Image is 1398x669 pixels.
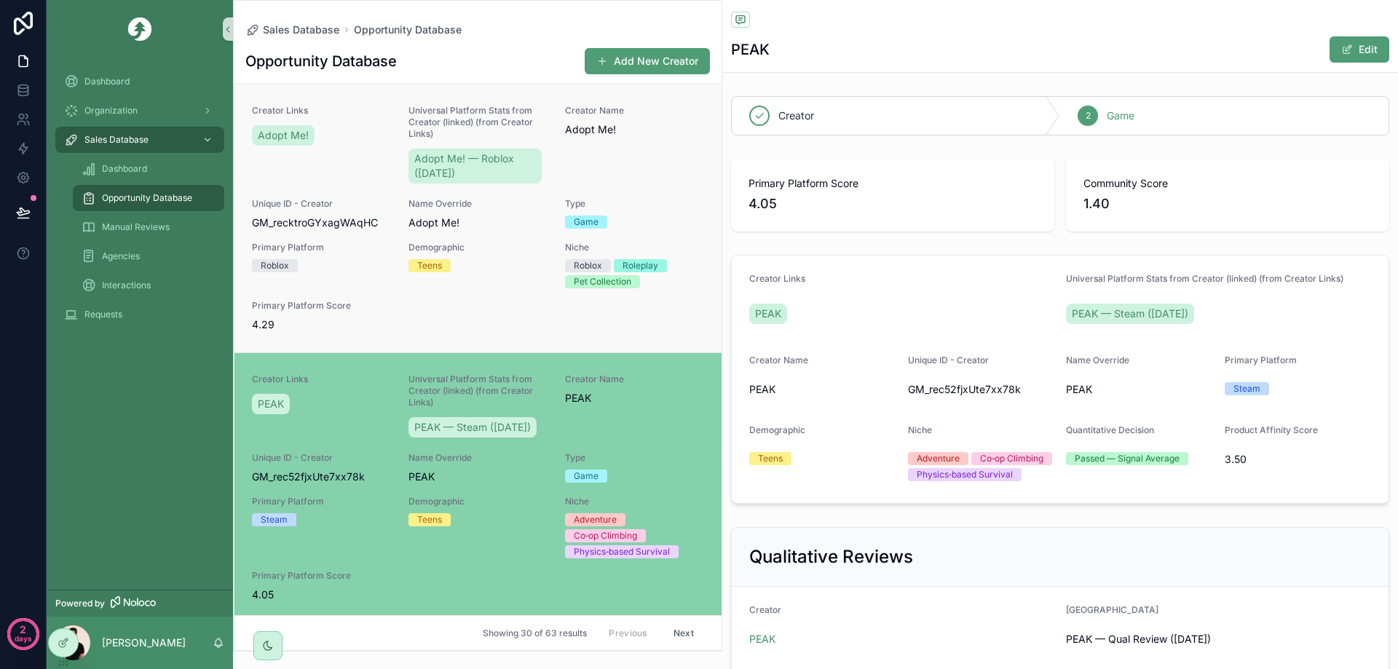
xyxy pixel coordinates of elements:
a: Sales Database [55,127,224,153]
a: Requests [55,301,224,328]
a: Powered by [47,590,233,617]
a: Dashboard [55,68,224,95]
span: Universal Platform Stats from Creator (linked) (from Creator Links) [408,105,548,140]
span: 4.29 [252,317,391,332]
a: Add New Creator [585,48,710,74]
span: Niche [908,424,932,435]
div: Adventure [574,513,617,526]
a: PEAK — Steam ([DATE]) [1066,304,1194,324]
span: Niche [565,242,704,253]
span: Type [565,198,704,210]
span: Product Affinity Score [1225,424,1318,435]
span: Unique ID - Creator [252,198,391,210]
span: Showing 30 of 63 results [483,628,587,639]
a: Interactions [73,272,224,298]
h1: Opportunity Database [245,51,397,71]
span: 3.50 [1225,452,1372,467]
h1: PEAK [731,39,770,60]
span: Opportunity Database [354,23,462,37]
span: PEAK — Steam ([DATE]) [414,420,531,435]
span: 2 [1086,110,1091,122]
a: PEAK [749,304,787,324]
p: days [15,628,32,649]
span: Demographic [408,242,548,253]
span: Demographic [408,496,548,507]
span: Universal Platform Stats from Creator (linked) (from Creator Links) [408,373,548,408]
button: Next [663,622,704,644]
div: Physics‑based Survival [574,545,670,558]
a: Creator LinksPEAKUniversal Platform Stats from Creator (linked) (from Creator Links)PEAK — Steam ... [234,352,722,622]
a: PEAK [252,394,290,414]
div: Roblox [574,259,602,272]
div: Steam [261,513,288,526]
span: Creator Name [749,355,808,365]
div: Pet Collection [574,275,631,288]
span: Creator Links [749,273,805,284]
span: Name Override [1066,355,1129,365]
a: Opportunity Database [73,185,224,211]
div: Roleplay [623,259,658,272]
span: Primary Platform Score [749,176,1037,191]
span: Creator Name [565,373,704,385]
div: Steam [1233,382,1260,395]
p: 2 [20,622,26,637]
span: Primary Platform Score [252,570,391,582]
span: Name Override [408,198,548,210]
span: Niche [565,496,704,507]
div: Teens [758,452,783,465]
span: Unique ID - Creator [908,355,989,365]
span: 4.05 [252,587,391,602]
span: Sales Database [84,134,149,146]
span: Adopt Me! [258,128,309,143]
span: PEAK [408,470,548,484]
span: Agencies [102,250,140,262]
span: 1.40 [1083,194,1372,214]
span: PEAK — Qual Review ([DATE]) [1066,632,1371,646]
a: Dashboard [73,156,224,182]
span: Adopt Me! [565,122,704,137]
span: Interactions [102,280,151,291]
span: PEAK [1066,382,1213,397]
span: PEAK — Steam ([DATE]) [1072,306,1188,321]
span: Name Override [408,452,548,464]
div: Roblox [261,259,289,272]
div: Teens [417,513,442,526]
h2: Qualitative Reviews [749,545,913,569]
span: PEAK [755,306,781,321]
span: Unique ID - Creator [252,452,391,464]
a: Organization [55,98,224,124]
span: Sales Database [263,23,339,37]
span: Opportunity Database [102,192,192,204]
div: Game [574,215,599,229]
span: PEAK [258,397,284,411]
span: Organization [84,105,138,116]
span: Dashboard [102,163,147,175]
div: Game [574,470,599,483]
span: PEAK [749,382,896,397]
span: Primary Platform [252,242,391,253]
p: [PERSON_NAME] [102,636,186,650]
a: Manual Reviews [73,214,224,240]
span: Adopt Me! — Roblox ([DATE]) [414,151,536,181]
span: Creator Links [252,105,391,116]
span: PEAK [565,391,704,405]
span: Creator [749,604,781,615]
span: [GEOGRAPHIC_DATA] [1066,604,1158,615]
a: PEAK — Steam ([DATE]) [408,417,537,438]
div: Co‑op Climbing [574,529,637,542]
button: Edit [1330,36,1389,63]
span: Universal Platform Stats from Creator (linked) (from Creator Links) [1066,273,1343,284]
span: Dashboard [84,76,130,87]
div: Passed — Signal Average [1075,452,1180,465]
span: Creator Links [252,373,391,385]
span: Powered by [55,598,105,609]
span: Primary Platform [1225,355,1297,365]
a: PEAK [749,632,775,646]
span: Primary Platform Score [252,300,391,312]
div: Physics‑based Survival [917,468,1013,481]
span: Adopt Me! [408,215,548,230]
div: scrollable content [47,58,233,590]
span: Manual Reviews [102,221,170,233]
span: Type [565,452,704,464]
